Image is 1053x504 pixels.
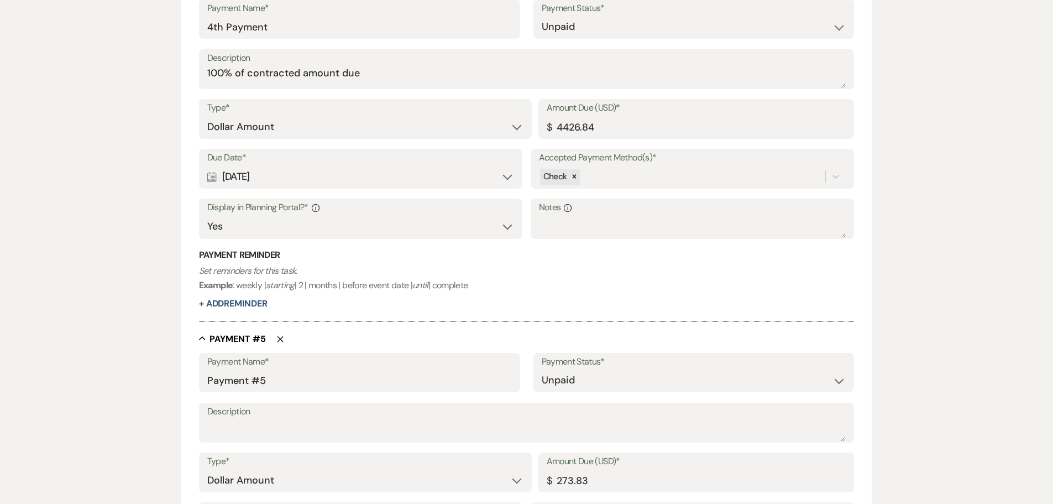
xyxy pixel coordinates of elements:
label: Payment Name* [207,354,512,370]
label: Payment Status* [542,1,846,17]
label: Due Date* [207,150,515,166]
label: Type* [207,100,523,116]
div: $ [547,120,552,135]
textarea: 100% of contracted amount due [207,66,846,88]
button: Payment #5 [199,333,266,344]
div: $ [547,474,552,489]
label: Description [207,404,846,420]
label: Amount Due (USD)* [547,454,846,470]
label: Type* [207,454,523,470]
label: Accepted Payment Method(s)* [539,150,846,166]
label: Description [207,50,846,66]
i: starting [266,279,295,291]
h3: Payment Reminder [199,249,855,261]
div: [DATE] [207,166,515,188]
i: until [412,279,428,291]
span: Check [543,171,567,182]
b: Example [199,279,233,291]
label: Display in Planning Portal?* [207,200,515,216]
i: Set reminders for this task. [199,265,297,277]
button: + AddReminder [199,299,268,308]
label: Payment Name* [207,1,512,17]
p: : weekly | | 2 | months | before event date | | complete [199,264,855,292]
label: Amount Due (USD)* [547,100,846,116]
label: Notes [539,200,846,216]
label: Payment Status* [542,354,846,370]
h5: Payment # 5 [209,333,266,345]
